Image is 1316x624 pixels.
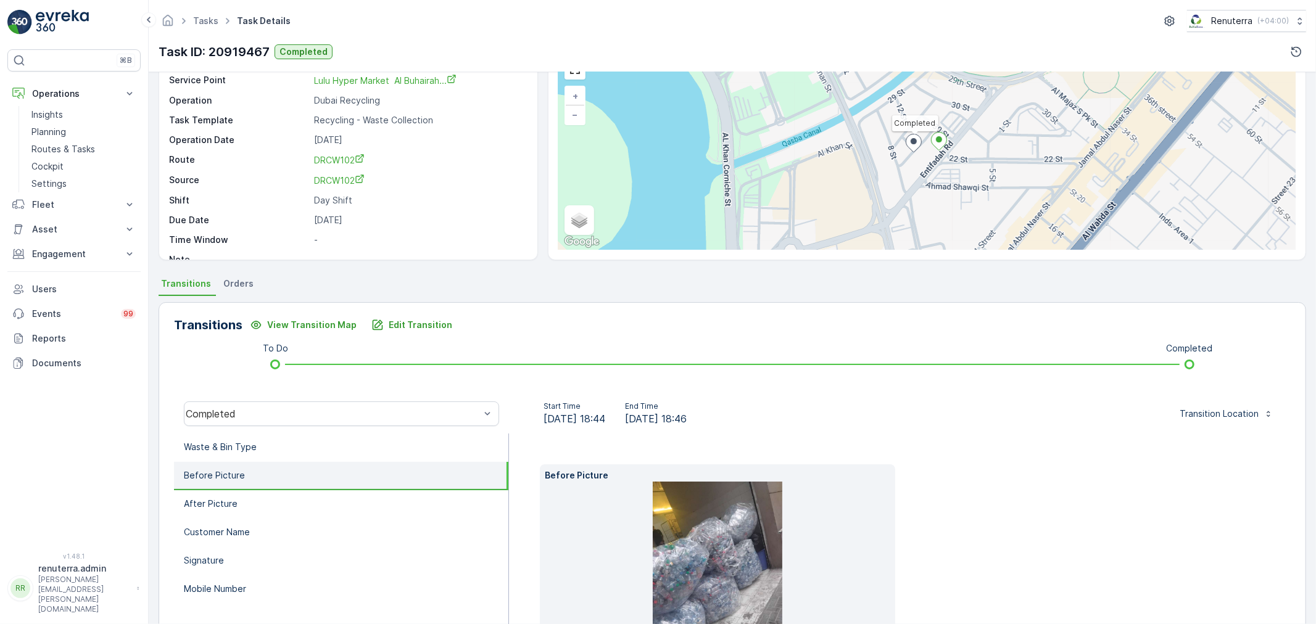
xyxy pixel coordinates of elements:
img: Google [561,234,602,250]
p: 99 [123,309,133,319]
p: [DATE] [314,134,524,146]
div: Completed [186,408,480,419]
button: Renuterra(+04:00) [1187,10,1306,32]
p: Transitions [174,316,242,334]
span: Lulu Hyper Market Al Buhairah... [314,75,457,86]
a: Zoom Out [566,105,584,124]
a: Events99 [7,302,141,326]
p: renuterra.admin [38,562,131,575]
a: Planning [27,123,141,141]
span: + [573,91,578,101]
p: Completed [279,46,328,58]
p: Operation [169,94,309,107]
p: Task ID: 20919467 [159,43,270,61]
p: - [314,253,524,266]
p: Fleet [32,199,116,211]
p: Completed [1166,342,1212,355]
p: Task Template [169,114,309,126]
p: Day Shift [314,194,524,207]
p: Insights [31,109,63,121]
p: Operation Date [169,134,309,146]
span: DRCW102 [314,155,365,165]
img: logo_light-DOdMpM7g.png [36,10,89,35]
p: Due Date [169,214,309,226]
p: [DATE] [314,214,524,226]
a: Open this area in Google Maps (opens a new window) [561,234,602,250]
button: Completed [275,44,333,59]
button: Asset [7,217,141,242]
p: End Time [625,401,687,411]
p: Engagement [32,248,116,260]
button: Engagement [7,242,141,266]
p: Events [32,308,114,320]
a: Tasks [193,15,218,26]
span: Orders [223,277,254,290]
p: Dubai Recycling [314,94,524,107]
p: Before Picture [545,469,890,482]
p: Users [32,283,136,295]
button: RRrenuterra.admin[PERSON_NAME][EMAIL_ADDRESS][PERSON_NAME][DOMAIN_NAME] [7,562,141,614]
p: Start Time [544,401,605,411]
p: Note [169,253,309,266]
img: Screenshot_2024-07-26_at_13.33.01.png [1187,14,1206,28]
a: Users [7,277,141,302]
p: To Do [263,342,288,355]
p: Planning [31,126,66,138]
p: [PERSON_NAME][EMAIL_ADDRESS][PERSON_NAME][DOMAIN_NAME] [38,575,131,614]
p: Customer Name [184,526,250,538]
p: Asset [32,223,116,236]
img: logo [7,10,32,35]
p: ( +04:00 ) [1257,16,1289,26]
span: Transitions [161,277,211,290]
a: DRCW102 [314,174,524,187]
a: Lulu Hyper Market Al Buhairah... [314,74,457,86]
p: View Transition Map [267,319,357,331]
span: Task Details [234,15,293,27]
p: Mobile Number [184,583,246,595]
p: Cockpit [31,160,64,173]
p: Source [169,174,309,187]
p: Signature [184,554,224,567]
p: After Picture [184,498,238,510]
p: Waste & Bin Type [184,441,257,453]
a: Cockpit [27,158,141,175]
span: [DATE] 18:44 [544,411,605,426]
a: Homepage [161,18,175,29]
p: Time Window [169,234,309,246]
div: RR [10,578,30,598]
button: Edit Transition [364,315,460,335]
span: DRCW102 [314,175,365,186]
p: Settings [31,178,67,190]
p: Shift [169,194,309,207]
p: - [314,234,524,246]
button: Fleet [7,192,141,217]
p: Operations [32,88,116,100]
a: Documents [7,351,141,376]
p: Documents [32,357,136,369]
p: Renuterra [1211,15,1252,27]
a: Layers [566,207,593,234]
button: Transition Location [1172,404,1281,424]
a: Zoom In [566,87,584,105]
p: Reports [32,332,136,345]
span: v 1.48.1 [7,552,141,560]
p: Recycling - Waste Collection [314,114,524,126]
span: − [572,109,578,120]
p: Service Point [169,74,309,87]
p: Route [169,154,309,166]
p: Edit Transition [389,319,452,331]
p: ⌘B [120,55,132,65]
button: Operations [7,81,141,106]
a: Reports [7,326,141,351]
a: DRCW102 [314,154,524,166]
a: Settings [27,175,141,192]
a: Insights [27,106,141,123]
p: Transition Location [1180,408,1259,420]
p: Routes & Tasks [31,143,95,155]
span: [DATE] 18:46 [625,411,687,426]
button: View Transition Map [242,315,364,335]
a: Routes & Tasks [27,141,141,158]
p: Before Picture [184,469,245,482]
